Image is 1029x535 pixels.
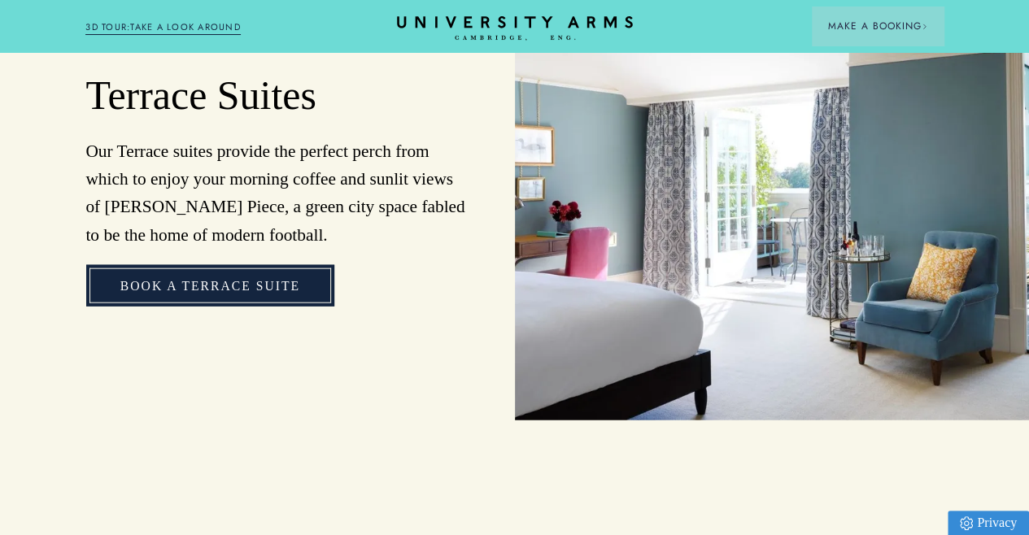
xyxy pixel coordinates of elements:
[86,265,334,307] a: Book a Terrace Suite
[85,137,465,249] p: Our Terrace suites provide the perfect perch from which to enjoy your morning coffee and sunlit v...
[85,20,241,35] a: 3D TOUR:TAKE A LOOK AROUND
[85,72,465,121] h2: Terrace Suites
[948,511,1029,535] a: Privacy
[812,7,944,46] button: Make a BookingArrow icon
[922,24,927,29] img: Arrow icon
[397,16,633,41] a: Home
[960,516,973,530] img: Privacy
[828,19,927,33] span: Make a Booking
